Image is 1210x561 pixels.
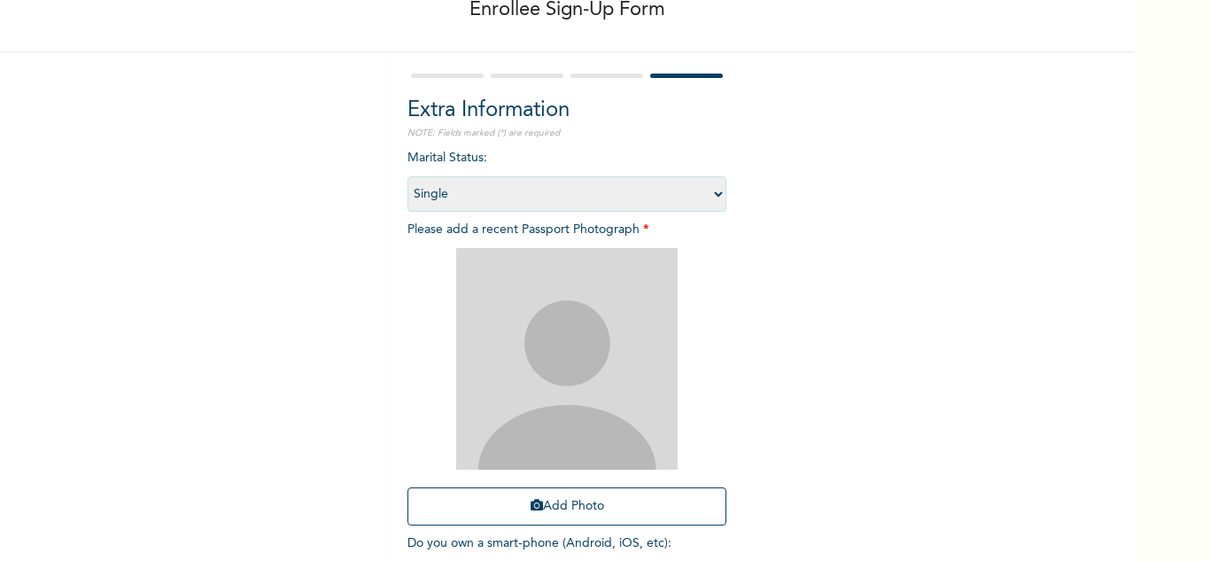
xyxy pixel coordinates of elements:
[407,152,726,200] span: Marital Status :
[407,127,726,140] p: NOTE: Fields marked (*) are required
[456,248,678,470] img: Crop
[407,223,726,534] span: Please add a recent Passport Photograph
[407,487,726,526] button: Add Photo
[407,95,726,127] h2: Extra Information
